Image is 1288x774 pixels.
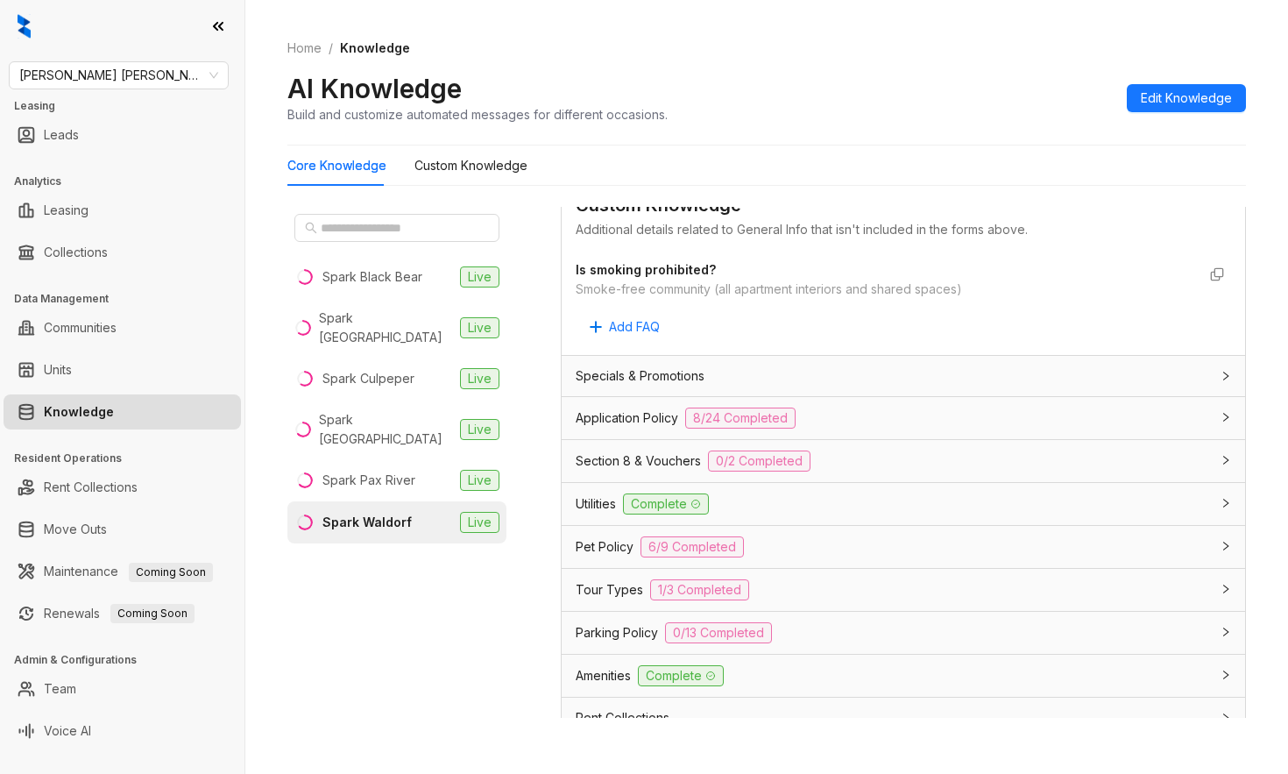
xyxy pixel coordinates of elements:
div: Additional details related to General Info that isn't included in the forms above. [576,220,1231,239]
div: Build and customize automated messages for different occasions. [287,105,668,124]
span: collapsed [1221,627,1231,637]
div: Spark Culpeper [322,369,414,388]
a: Leasing [44,193,88,228]
li: Team [4,671,241,707]
span: Tour Types [576,580,643,600]
a: Home [284,39,325,58]
span: Live [460,368,499,389]
div: AmenitiesComplete [562,655,1245,697]
a: Communities [44,310,117,345]
div: Specials & Promotions [562,356,1245,396]
div: Spark Waldorf [322,513,412,532]
li: Collections [4,235,241,270]
span: 0/2 Completed [708,451,810,472]
div: UtilitiesComplete [562,483,1245,525]
span: Pet Policy [576,537,633,557]
span: search [305,222,317,234]
span: Knowledge [340,40,410,55]
div: Spark [GEOGRAPHIC_DATA] [319,309,453,347]
span: Utilities [576,494,616,514]
span: Coming Soon [110,604,195,623]
li: Knowledge [4,394,241,430]
li: Leads [4,117,241,153]
span: collapsed [1221,713,1231,723]
li: / [329,39,333,58]
a: RenewalsComing Soon [44,596,195,631]
button: Add FAQ [576,313,674,341]
a: Rent Collections [44,470,138,505]
span: collapsed [1221,541,1231,551]
span: Add FAQ [609,317,660,337]
div: Application Policy8/24 Completed [562,397,1245,439]
a: Team [44,671,76,707]
img: logo [18,14,31,39]
a: Leads [44,117,79,153]
span: Amenities [576,666,631,685]
span: collapsed [1221,584,1231,594]
li: Leasing [4,193,241,228]
h3: Analytics [14,174,244,189]
span: Application Policy [576,408,678,428]
span: Coming Soon [129,563,213,582]
a: Voice AI [44,714,91,749]
span: Live [460,266,499,288]
button: Edit Knowledge [1127,84,1246,112]
li: Rent Collections [4,470,241,505]
div: Section 8 & Vouchers0/2 Completed [562,440,1245,482]
div: Parking Policy0/13 Completed [562,612,1245,654]
span: collapsed [1221,371,1231,381]
span: Complete [623,494,709,515]
h3: Leasing [14,98,244,114]
span: Parking Policy [576,623,658,643]
div: Pet Policy6/9 Completed [562,526,1245,568]
span: 0/13 Completed [665,622,772,643]
span: collapsed [1221,412,1231,423]
span: collapsed [1221,498,1231,508]
a: Units [44,352,72,387]
span: Edit Knowledge [1141,89,1232,108]
div: Rent Collections [562,698,1245,738]
li: Communities [4,310,241,345]
span: collapsed [1221,670,1231,680]
div: Core Knowledge [287,156,386,175]
div: Custom Knowledge [414,156,527,175]
a: Collections [44,235,108,270]
a: Knowledge [44,394,114,430]
span: Rent Collections [576,708,669,728]
span: 6/9 Completed [640,536,744,557]
strong: Is smoking prohibited? [576,262,716,277]
span: Gates Hudson [19,62,218,89]
li: Voice AI [4,714,241,749]
span: Live [460,470,499,491]
h3: Admin & Configurations [14,652,244,668]
li: Renewals [4,596,241,631]
span: 8/24 Completed [685,408,796,429]
span: Live [460,512,499,533]
span: collapsed [1221,455,1231,465]
div: Spark [GEOGRAPHIC_DATA] [319,410,453,449]
span: Live [460,317,499,338]
a: Move Outs [44,512,107,547]
h3: Resident Operations [14,451,244,466]
div: Tour Types1/3 Completed [562,569,1245,611]
li: Move Outs [4,512,241,547]
h3: Data Management [14,291,244,307]
span: Live [460,419,499,440]
span: Section 8 & Vouchers [576,451,701,471]
div: Spark Pax River [322,471,415,490]
li: Maintenance [4,554,241,589]
div: Smoke-free community (all apartment interiors and shared spaces) [576,280,1196,299]
span: 1/3 Completed [650,579,749,600]
div: Spark Black Bear [322,267,422,287]
li: Units [4,352,241,387]
span: Complete [638,665,724,686]
h2: AI Knowledge [287,72,462,105]
span: Specials & Promotions [576,366,704,386]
